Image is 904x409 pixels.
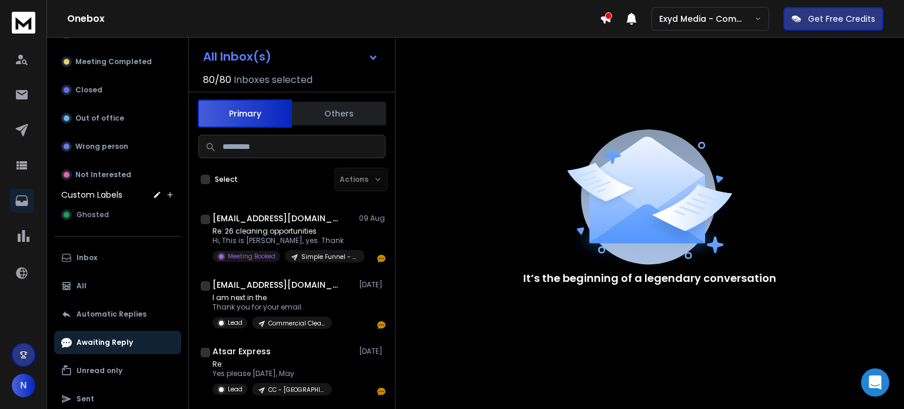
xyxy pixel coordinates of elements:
[198,99,292,128] button: Primary
[523,270,776,287] p: It’s the beginning of a legendary conversation
[194,45,388,68] button: All Inbox(s)
[212,302,332,312] p: Thank you for your email.
[359,214,385,223] p: 09 Aug
[54,302,181,326] button: Automatic Replies
[228,318,242,327] p: Lead
[359,347,385,356] p: [DATE]
[77,394,94,404] p: Sent
[212,293,332,302] p: I am next in the
[234,73,313,87] h3: Inboxes selected
[228,385,242,394] p: Lead
[203,51,271,62] h1: All Inbox(s)
[77,310,147,319] p: Automatic Replies
[212,212,342,224] h1: [EMAIL_ADDRESS][DOMAIN_NAME]
[212,360,332,369] p: Re:
[75,57,152,66] p: Meeting Completed
[12,374,35,397] button: N
[75,114,124,123] p: Out of office
[659,13,755,25] p: Exyd Media - Commercial Cleaning
[212,236,354,245] p: Hi, This is [PERSON_NAME], yes. Thank
[75,170,131,179] p: Not Interested
[77,253,97,262] p: Inbox
[54,246,181,270] button: Inbox
[54,78,181,102] button: Closed
[61,189,122,201] h3: Custom Labels
[292,101,386,127] button: Others
[54,107,181,130] button: Out of office
[268,319,325,328] p: Commercial Cleaning [GEOGRAPHIC_DATA]
[75,142,128,151] p: Wrong person
[77,366,122,375] p: Unread only
[861,368,889,397] div: Open Intercom Messenger
[212,345,271,357] h1: Atsar Express
[12,12,35,34] img: logo
[54,163,181,187] button: Not Interested
[77,338,133,347] p: Awaiting Reply
[203,73,231,87] span: 80 / 80
[67,12,600,26] h1: Onebox
[54,359,181,383] button: Unread only
[359,280,385,290] p: [DATE]
[54,50,181,74] button: Meeting Completed
[808,13,875,25] p: Get Free Credits
[212,227,354,236] p: Re: 26 cleaning opportunities
[783,7,883,31] button: Get Free Credits
[75,85,102,95] p: Closed
[77,281,87,291] p: All
[77,210,109,220] span: Ghosted
[54,135,181,158] button: Wrong person
[54,331,181,354] button: Awaiting Reply
[301,252,358,261] p: Simple Funnel - CC - Lead Magnet
[212,369,332,378] p: Yes please [DATE], May
[268,385,325,394] p: CC - [GEOGRAPHIC_DATA]
[228,252,275,261] p: Meeting Booked
[215,175,238,184] label: Select
[54,274,181,298] button: All
[54,203,181,227] button: Ghosted
[212,279,342,291] h1: [EMAIL_ADDRESS][DOMAIN_NAME]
